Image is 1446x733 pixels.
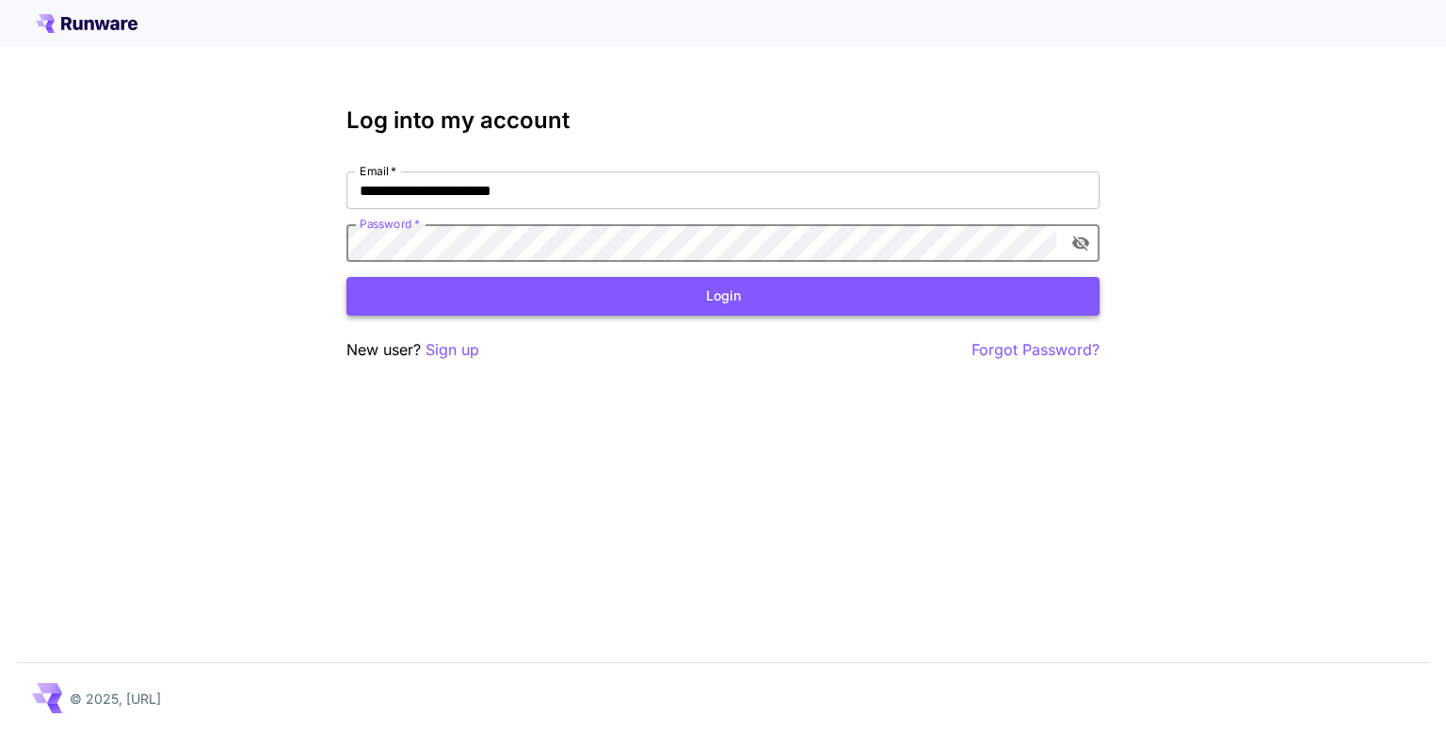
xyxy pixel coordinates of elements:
[346,107,1100,134] h3: Log into my account
[346,338,479,362] p: New user?
[972,338,1100,362] button: Forgot Password?
[360,216,420,232] label: Password
[360,163,396,179] label: Email
[426,338,479,362] button: Sign up
[346,277,1100,316] button: Login
[70,689,161,709] p: © 2025, [URL]
[1064,226,1098,260] button: toggle password visibility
